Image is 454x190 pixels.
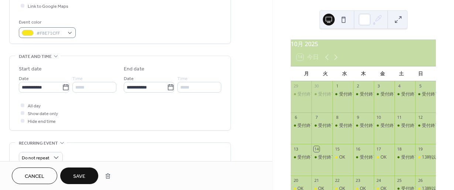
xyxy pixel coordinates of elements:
[314,178,319,183] div: 21
[422,122,440,129] div: 受付終了
[19,75,29,83] span: Date
[360,154,378,160] div: 受付終了
[335,146,340,152] div: 15
[332,122,353,129] div: 受付終了
[293,83,298,89] div: 29
[19,18,74,26] div: Event color
[293,146,298,152] div: 13
[314,83,319,89] div: 30
[353,91,374,97] div: 受付終了
[374,154,395,160] div: OK
[339,91,357,97] div: 受付終了
[37,30,64,37] span: #F8E71CFF
[291,91,311,97] div: 受付終了
[415,91,436,97] div: 受付終了
[397,146,402,152] div: 18
[297,91,315,97] div: 受付終了
[417,83,423,89] div: 5
[360,91,378,97] div: 受付終了
[124,75,134,83] span: Date
[401,122,419,129] div: 受付終了
[392,66,411,81] div: 土
[401,154,419,160] div: 受付終了
[353,154,374,160] div: 受付終了
[335,178,340,183] div: 22
[25,173,44,180] span: Cancel
[339,154,345,160] div: OK
[332,154,353,160] div: OK
[397,83,402,89] div: 4
[353,122,374,129] div: 受付終了
[335,66,354,81] div: 水
[73,173,85,180] span: Save
[22,154,50,162] span: Do not repeat
[335,115,340,120] div: 8
[60,167,98,184] button: Save
[376,146,382,152] div: 17
[422,154,446,160] div: 13時以降OK
[311,154,332,160] div: 受付終了
[318,91,336,97] div: 受付終了
[376,115,382,120] div: 10
[395,154,415,160] div: 受付終了
[314,115,319,120] div: 7
[376,83,382,89] div: 3
[318,122,336,129] div: 受付終了
[297,66,316,81] div: 月
[318,154,336,160] div: 受付終了
[19,53,52,61] span: Date and time
[415,122,436,129] div: 受付終了
[374,91,395,97] div: 受付終了
[297,122,315,129] div: 受付終了
[380,91,398,97] div: 受付終了
[314,146,319,152] div: 14
[374,122,395,129] div: 受付終了
[354,66,373,81] div: 木
[355,83,361,89] div: 2
[376,178,382,183] div: 24
[380,154,386,160] div: OK
[422,91,440,97] div: 受付終了
[293,115,298,120] div: 6
[339,122,357,129] div: 受付終了
[291,154,311,160] div: 受付終了
[311,122,332,129] div: 受付終了
[28,118,56,125] span: Hide end time
[355,146,361,152] div: 16
[28,102,41,110] span: All day
[311,91,332,97] div: 受付終了
[297,154,315,160] div: 受付終了
[397,115,402,120] div: 11
[177,75,188,83] span: Time
[380,122,398,129] div: 受付終了
[360,122,378,129] div: 受付終了
[291,39,436,48] div: 10月 2025
[332,91,353,97] div: 受付終了
[417,115,423,120] div: 12
[395,122,415,129] div: 受付終了
[19,65,42,73] div: Start date
[335,83,340,89] div: 1
[373,66,392,81] div: 金
[395,91,415,97] div: 受付終了
[401,91,419,97] div: 受付終了
[124,65,144,73] div: End date
[19,139,58,147] span: Recurring event
[397,178,402,183] div: 25
[316,66,335,81] div: 火
[417,146,423,152] div: 19
[355,115,361,120] div: 9
[417,178,423,183] div: 26
[291,122,311,129] div: 受付終了
[355,178,361,183] div: 23
[72,75,83,83] span: Time
[411,66,430,81] div: 日
[12,167,57,184] button: Cancel
[28,3,68,10] span: Link to Google Maps
[293,178,298,183] div: 20
[415,154,436,160] div: 13時以降OK
[28,110,58,118] span: Show date only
